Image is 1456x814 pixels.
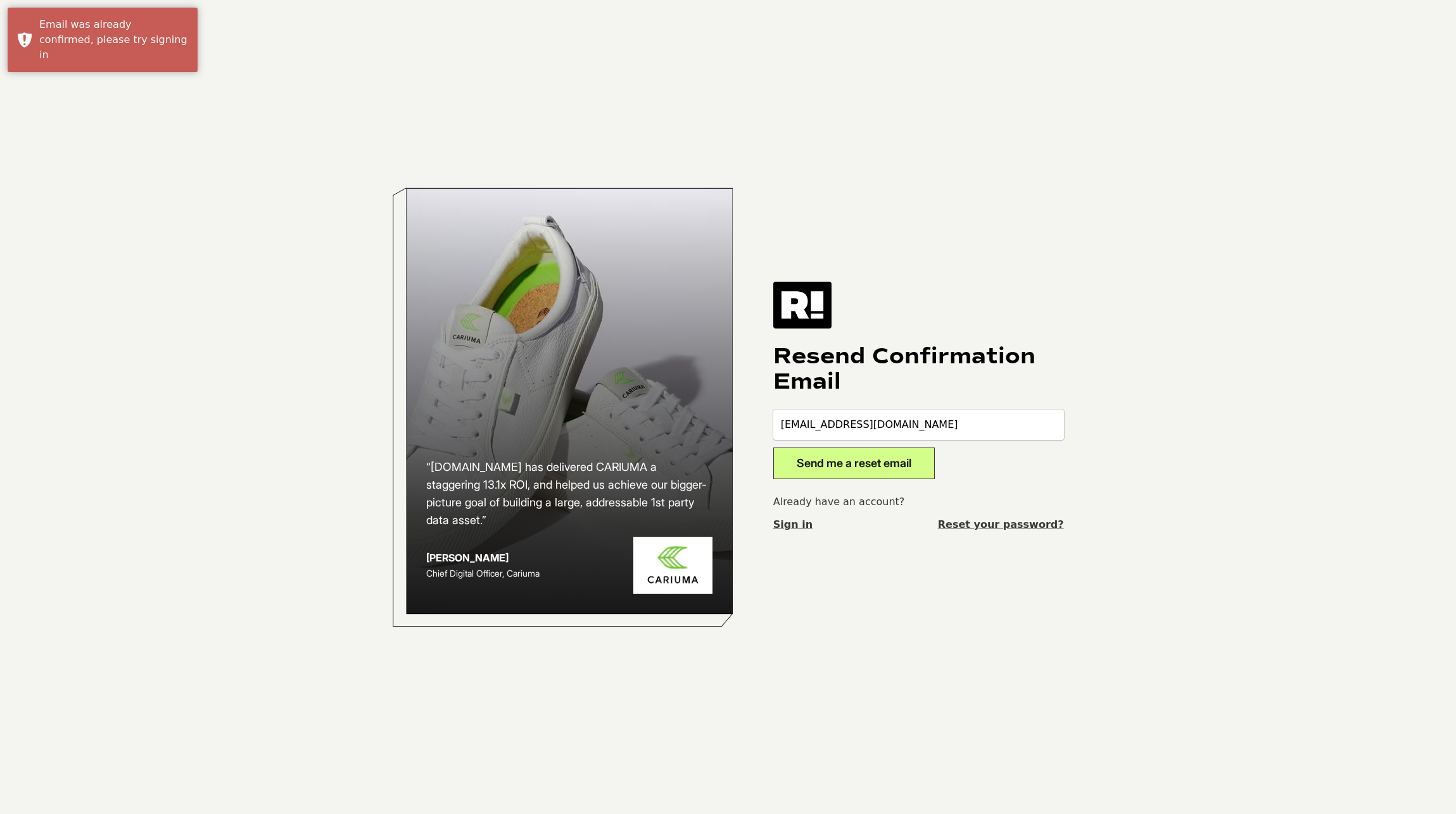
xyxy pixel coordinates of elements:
strong: [PERSON_NAME] [426,551,509,564]
div: Email was already confirmed, please try signing in [39,17,188,63]
a: Sign in [773,517,813,532]
a: Reset your password? [938,517,1064,532]
p: Already have an account? [773,494,1064,510]
span: Chief Digital Officer, Cariuma [426,568,540,579]
h1: Resend Confirmation Email [773,344,1064,394]
img: Retention.com [773,282,832,329]
button: Send me a reset email [773,448,935,479]
img: Cariuma [633,537,712,594]
h2: “[DOMAIN_NAME] has delivered CARIUMA a staggering 13.1x ROI, and helped us achieve our bigger-pic... [426,458,712,529]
